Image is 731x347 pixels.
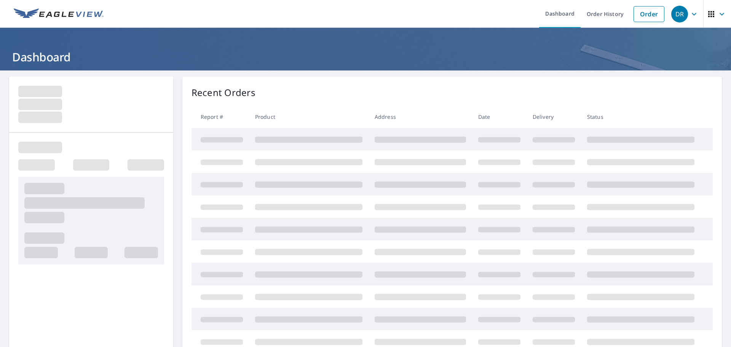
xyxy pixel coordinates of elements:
[9,49,722,65] h1: Dashboard
[369,106,472,128] th: Address
[634,6,664,22] a: Order
[527,106,581,128] th: Delivery
[192,86,255,99] p: Recent Orders
[472,106,527,128] th: Date
[581,106,701,128] th: Status
[14,8,104,20] img: EV Logo
[192,106,249,128] th: Report #
[249,106,369,128] th: Product
[671,6,688,22] div: DR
